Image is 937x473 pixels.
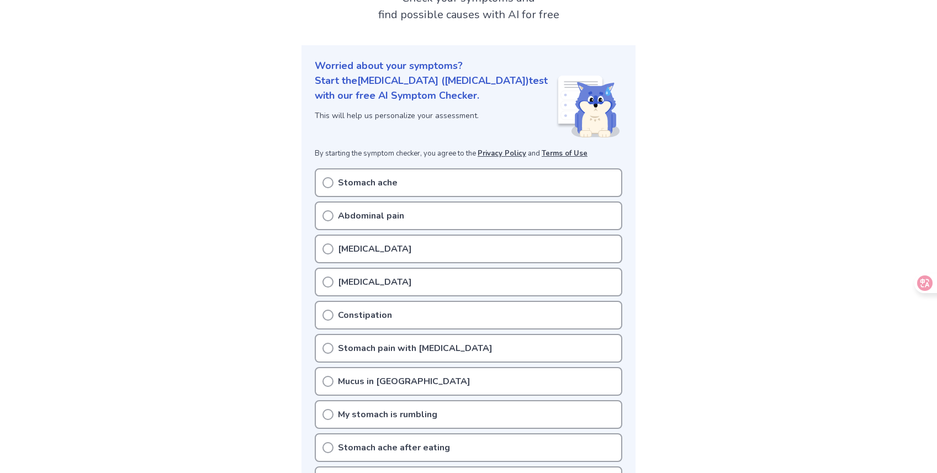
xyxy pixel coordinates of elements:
p: [MEDICAL_DATA] [338,242,412,256]
p: Worried about your symptoms? [315,59,622,73]
p: Start the [MEDICAL_DATA] ([MEDICAL_DATA]) test with our free AI Symptom Checker. [315,73,556,103]
p: Stomach pain with [MEDICAL_DATA] [338,342,493,355]
a: Privacy Policy [478,148,526,158]
p: Mucus in [GEOGRAPHIC_DATA] [338,375,470,388]
p: By starting the symptom checker, you agree to the and [315,148,622,160]
p: My stomach is rumbling [338,408,437,421]
p: [MEDICAL_DATA] [338,275,412,289]
p: Stomach ache after eating [338,441,450,454]
a: Terms of Use [542,148,587,158]
p: Stomach ache [338,176,398,189]
p: Abdominal pain [338,209,404,222]
p: Constipation [338,309,392,322]
p: This will help us personalize your assessment. [315,110,556,121]
img: Shiba [556,76,620,137]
